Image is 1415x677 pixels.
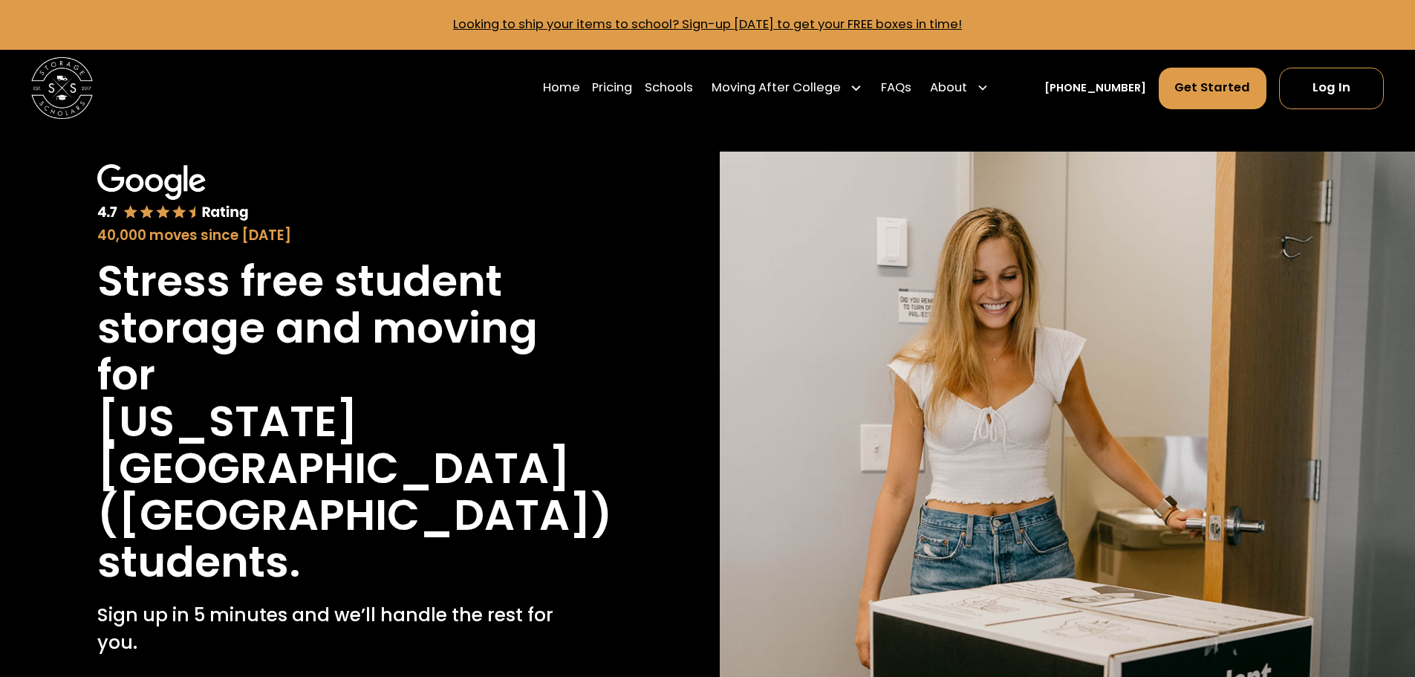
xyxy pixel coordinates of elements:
[543,66,580,109] a: Home
[1279,68,1384,109] a: Log In
[97,398,612,539] h1: [US_STATE][GEOGRAPHIC_DATA] ([GEOGRAPHIC_DATA])
[97,225,598,246] div: 40,000 moves since [DATE]
[97,258,598,398] h1: Stress free student storage and moving for
[930,79,967,97] div: About
[645,66,693,109] a: Schools
[712,79,841,97] div: Moving After College
[453,16,962,33] a: Looking to ship your items to school? Sign-up [DATE] to get your FREE boxes in time!
[592,66,632,109] a: Pricing
[97,164,249,222] img: Google 4.7 star rating
[97,539,301,586] h1: students.
[97,601,598,657] p: Sign up in 5 minutes and we’ll handle the rest for you.
[1159,68,1267,109] a: Get Started
[31,57,93,119] img: Storage Scholars main logo
[881,66,911,109] a: FAQs
[1044,80,1146,97] a: [PHONE_NUMBER]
